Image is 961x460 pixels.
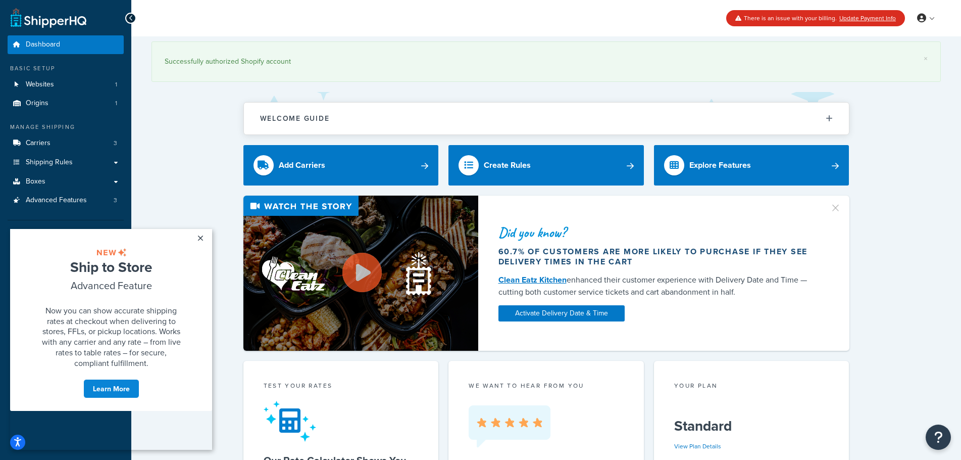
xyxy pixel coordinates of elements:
[498,274,818,298] div: enhanced their customer experience with Delivery Date and Time — cutting both customer service ti...
[8,94,124,113] a: Origins1
[260,115,330,122] h2: Welcome Guide
[165,55,928,69] div: Successfully authorized Shopify account
[8,295,124,313] a: Help Docs
[244,103,849,134] button: Welcome Guide
[8,75,124,94] a: Websites1
[498,274,567,286] a: Clean Eatz Kitchen
[744,14,837,23] span: There is an issue with your billing.
[26,196,87,205] span: Advanced Features
[484,158,531,172] div: Create Rules
[26,158,73,167] span: Shipping Rules
[689,158,751,172] div: Explore Features
[32,76,171,140] span: Now you can show accurate shipping rates at checkout when delivering to stores, FFLs, or pickup l...
[264,381,419,393] div: Test your rates
[8,134,124,153] li: Carriers
[115,80,117,89] span: 1
[8,277,124,295] a: Analytics
[8,123,124,131] div: Manage Shipping
[26,177,45,186] span: Boxes
[115,99,117,108] span: 1
[8,64,124,73] div: Basic Setup
[926,425,951,450] button: Open Resource Center
[243,196,478,351] img: Video thumbnail
[114,196,117,205] span: 3
[654,145,849,186] a: Explore Features
[8,35,124,54] a: Dashboard
[498,225,818,240] div: Did you know?
[8,134,124,153] a: Carriers3
[26,80,54,89] span: Websites
[448,145,644,186] a: Create Rules
[8,94,124,113] li: Origins
[243,145,439,186] a: Add Carriers
[8,258,124,276] a: Marketplace
[674,418,829,434] h5: Standard
[8,153,124,172] a: Shipping Rules
[498,247,818,267] div: 60.7% of customers are more likely to purchase if they see delivery times in the cart
[8,75,124,94] li: Websites
[60,28,142,48] span: Ship to Store
[8,228,124,237] div: Resources
[279,158,325,172] div: Add Carriers
[114,139,117,148] span: 3
[8,172,124,191] a: Boxes
[26,40,60,49] span: Dashboard
[61,49,142,64] span: Advanced Feature
[73,150,129,169] a: Learn More
[924,55,928,63] a: ×
[26,139,50,148] span: Carriers
[469,381,624,390] p: we want to hear from you
[674,381,829,393] div: Your Plan
[498,305,625,321] a: Activate Delivery Date & Time
[674,442,721,451] a: View Plan Details
[8,191,124,210] a: Advanced Features3
[8,191,124,210] li: Advanced Features
[8,239,124,257] a: Test Your Rates
[26,99,48,108] span: Origins
[839,14,896,23] a: Update Payment Info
